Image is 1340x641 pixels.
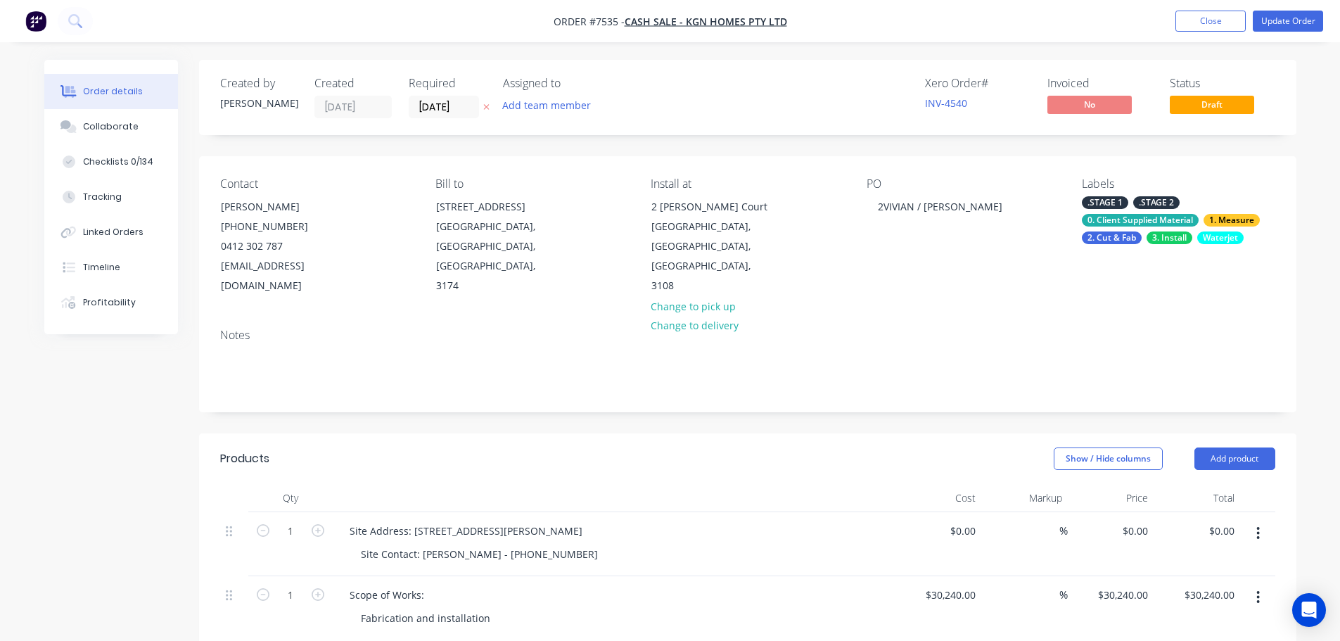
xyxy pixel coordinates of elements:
div: Labels [1082,177,1275,191]
div: Checklists 0/134 [83,156,153,168]
button: Linked Orders [44,215,178,250]
div: Site Contact: [PERSON_NAME] - [PHONE_NUMBER] [350,544,609,564]
div: Tracking [83,191,122,203]
div: 2. Cut & Fab [1082,231,1142,244]
div: 2 [PERSON_NAME] Court[GEOGRAPHIC_DATA], [GEOGRAPHIC_DATA], [GEOGRAPHIC_DATA], 3108 [639,196,780,296]
div: Price [1068,484,1154,512]
button: Checklists 0/134 [44,144,178,179]
span: % [1059,523,1068,539]
button: Show / Hide columns [1054,448,1163,470]
div: Profitability [83,296,136,309]
div: Status [1170,77,1275,90]
div: Contact [220,177,413,191]
div: 2VIVIAN / [PERSON_NAME] [867,196,1014,217]
button: Timeline [44,250,178,285]
div: [PERSON_NAME][PHONE_NUMBER]0412 302 787[EMAIL_ADDRESS][DOMAIN_NAME] [209,196,350,296]
button: Collaborate [44,109,178,144]
div: [STREET_ADDRESS][GEOGRAPHIC_DATA], [GEOGRAPHIC_DATA], [GEOGRAPHIC_DATA], 3174 [424,196,565,296]
button: Tracking [44,179,178,215]
div: PO [867,177,1059,191]
button: Update Order [1253,11,1323,32]
button: Add product [1194,448,1275,470]
div: Waterjet [1197,231,1244,244]
div: Cost [895,484,982,512]
div: Qty [248,484,333,512]
a: INV-4540 [925,96,967,110]
span: % [1059,587,1068,603]
div: 0. Client Supplied Material [1082,214,1199,227]
div: Collaborate [83,120,139,133]
button: Add team member [494,96,598,115]
div: Products [220,450,269,467]
div: Order details [83,85,143,98]
div: Site Address: [STREET_ADDRESS][PERSON_NAME] [338,521,594,541]
div: Xero Order # [925,77,1030,90]
button: Close [1175,11,1246,32]
div: [GEOGRAPHIC_DATA], [GEOGRAPHIC_DATA], [GEOGRAPHIC_DATA], 3174 [436,217,553,296]
div: Created by [220,77,298,90]
div: Scope of Works: [338,585,435,605]
button: Profitability [44,285,178,320]
span: Draft [1170,96,1254,113]
span: Order #7535 - [554,15,625,28]
a: Cash Sale - KGN Homes Pty Ltd [625,15,787,28]
div: [PERSON_NAME] [220,96,298,110]
button: Change to pick up [643,296,743,315]
div: Required [409,77,486,90]
button: Order details [44,74,178,109]
div: 3. Install [1147,231,1192,244]
div: [PERSON_NAME] [221,197,338,217]
div: 1. Measure [1204,214,1260,227]
button: Add team member [503,96,599,115]
div: Created [314,77,392,90]
div: .STAGE 1 [1082,196,1128,209]
div: [GEOGRAPHIC_DATA], [GEOGRAPHIC_DATA], [GEOGRAPHIC_DATA], 3108 [651,217,768,296]
div: Assigned to [503,77,644,90]
div: 0412 302 787 [221,236,338,256]
div: Timeline [83,261,120,274]
span: No [1047,96,1132,113]
button: Change to delivery [643,316,746,335]
div: Invoiced [1047,77,1153,90]
div: [STREET_ADDRESS] [436,197,553,217]
div: Markup [981,484,1068,512]
div: [PHONE_NUMBER] [221,217,338,236]
div: Notes [220,329,1275,342]
div: .STAGE 2 [1133,196,1180,209]
div: 2 [PERSON_NAME] Court [651,197,768,217]
div: Install at [651,177,843,191]
div: [EMAIL_ADDRESS][DOMAIN_NAME] [221,256,338,296]
div: Open Intercom Messenger [1292,593,1326,627]
img: Factory [25,11,46,32]
div: Bill to [435,177,628,191]
div: Linked Orders [83,226,143,239]
div: Total [1154,484,1240,512]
